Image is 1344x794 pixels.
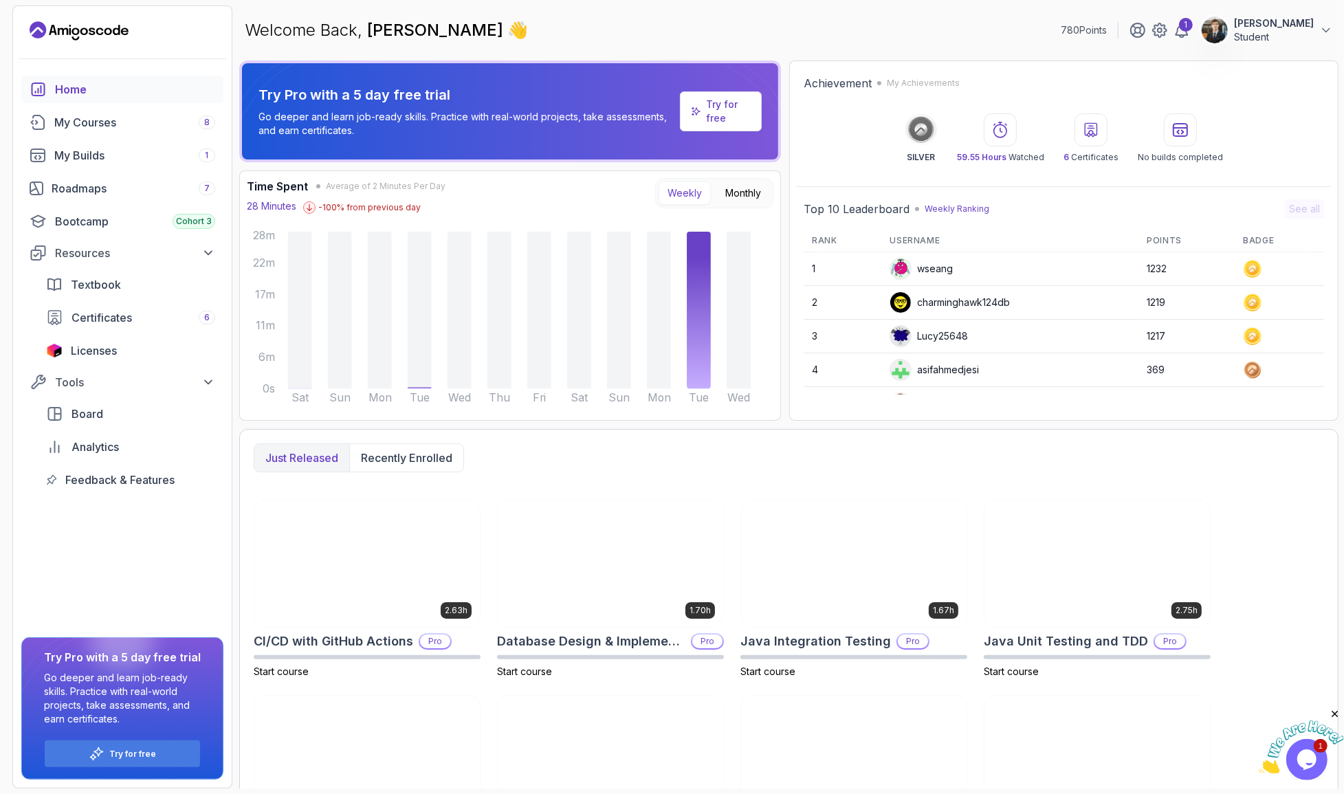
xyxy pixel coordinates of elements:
[804,75,872,91] h2: Achievement
[253,256,275,269] tspan: 22m
[890,393,911,414] img: default monster avatar
[204,312,210,323] span: 6
[55,213,215,230] div: Bootcamp
[256,320,275,333] tspan: 11m
[984,500,1211,679] a: Java Unit Testing and TDD card2.75hJava Unit Testing and TDDProStart course
[804,286,881,320] td: 2
[887,78,960,89] p: My Achievements
[21,76,223,103] a: home
[258,85,674,104] p: Try Pro with a 5 day free trial
[933,605,954,616] p: 1.67h
[984,632,1148,651] h2: Java Unit Testing and TDD
[176,216,212,227] span: Cohort 3
[38,400,223,428] a: board
[804,252,881,286] td: 1
[1259,708,1344,773] iframe: chat widget
[1235,230,1324,252] th: Badge
[258,351,275,364] tspan: 6m
[804,387,881,421] td: 5
[716,181,770,205] button: Monthly
[804,201,910,217] h2: Top 10 Leaderboard
[21,175,223,202] a: roadmaps
[1234,30,1314,44] p: Student
[804,320,881,353] td: 3
[326,181,445,192] span: Average of 2 Minutes Per Day
[110,749,157,760] a: Try for free
[368,391,392,404] tspan: Mon
[689,391,709,404] tspan: Tue
[680,91,762,131] a: Try for free
[254,500,481,679] a: CI/CD with GitHub Actions card2.63hCI/CD with GitHub ActionsProStart course
[1138,252,1235,286] td: 1232
[44,740,201,768] button: Try for free
[410,391,430,404] tspan: Tue
[367,20,507,40] span: [PERSON_NAME]
[254,444,349,472] button: Just released
[71,406,103,422] span: Board
[890,326,911,346] img: default monster avatar
[258,110,674,137] p: Go deeper and learn job-ready skills. Practice with real-world projects, take assessments, and ea...
[1176,605,1198,616] p: 2.75h
[925,203,989,214] p: Weekly Ranking
[659,181,711,205] button: Weekly
[254,500,480,627] img: CI/CD with GitHub Actions card
[206,150,209,161] span: 1
[46,344,63,357] img: jetbrains icon
[291,391,309,404] tspan: Sat
[497,632,685,651] h2: Database Design & Implementation
[881,230,1138,252] th: Username
[498,500,723,627] img: Database Design & Implementation card
[1202,17,1228,43] img: user profile image
[608,391,630,404] tspan: Sun
[692,635,723,648] p: Pro
[984,500,1210,627] img: Java Unit Testing and TDD card
[361,450,452,466] p: Recently enrolled
[571,391,588,404] tspan: Sat
[265,450,338,466] p: Just released
[1064,152,1069,162] span: 6
[1138,320,1235,353] td: 1217
[740,665,795,677] span: Start course
[1201,16,1333,44] button: user profile image[PERSON_NAME]Student
[349,444,463,472] button: Recently enrolled
[1138,230,1235,252] th: Points
[52,180,215,197] div: Roadmaps
[1138,152,1223,163] p: No builds completed
[38,304,223,331] a: certificates
[890,258,911,279] img: default monster avatar
[448,391,471,404] tspan: Wed
[804,230,881,252] th: Rank
[21,109,223,136] a: courses
[890,291,1010,313] div: charminghawk124db
[890,393,976,415] div: Sabrina0704
[957,152,1006,162] span: 59.55 Hours
[247,199,296,213] p: 28 Minutes
[254,665,309,677] span: Start course
[507,19,529,41] span: 👋
[890,359,979,381] div: asifahmedjesi
[804,353,881,387] td: 4
[1138,353,1235,387] td: 369
[255,288,275,301] tspan: 17m
[253,229,275,242] tspan: 28m
[71,276,121,293] span: Textbook
[44,671,201,726] p: Go deeper and learn job-ready skills. Practice with real-world projects, take assessments, and ea...
[204,183,210,194] span: 7
[890,292,911,313] img: user profile image
[907,152,935,163] p: SILVER
[890,360,911,380] img: user profile image
[247,178,308,195] h3: Time Spent
[690,605,711,616] p: 1.70h
[741,500,967,627] img: Java Integration Testing card
[706,98,750,125] a: Try for free
[38,433,223,461] a: analytics
[55,374,215,390] div: Tools
[1064,152,1119,163] p: Certificates
[38,337,223,364] a: licenses
[489,391,510,404] tspan: Thu
[55,245,215,261] div: Resources
[740,632,891,651] h2: Java Integration Testing
[890,258,953,280] div: wseang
